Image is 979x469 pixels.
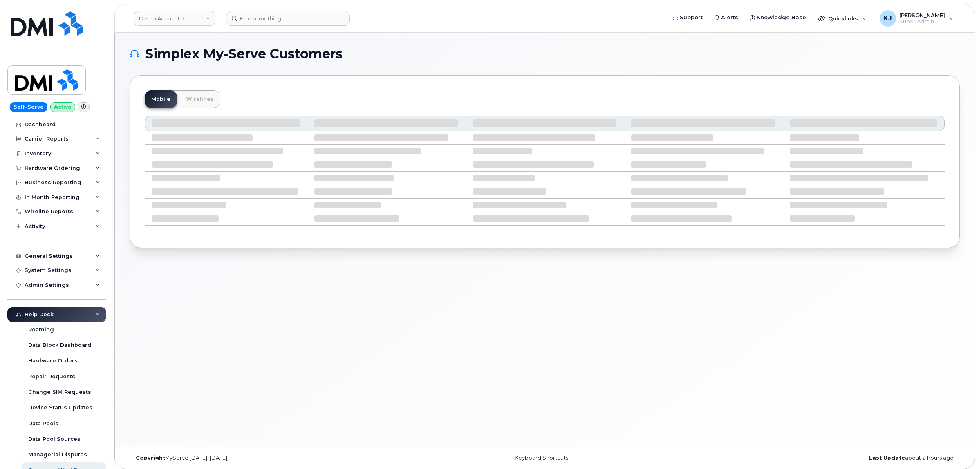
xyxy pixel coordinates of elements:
[683,455,960,461] div: about 2 hours ago
[515,455,568,461] a: Keyboard Shortcuts
[145,48,343,60] span: Simplex My-Serve Customers
[145,90,177,108] a: Mobile
[130,455,406,461] div: MyServe [DATE]–[DATE]
[869,455,905,461] strong: Last Update
[136,455,165,461] strong: Copyright
[179,90,220,108] a: Wirelines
